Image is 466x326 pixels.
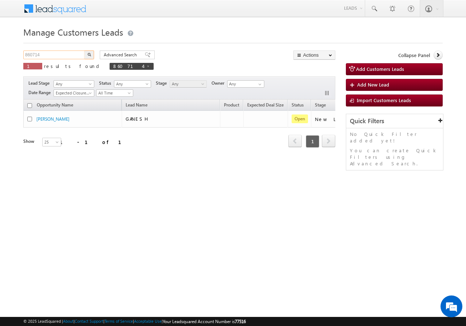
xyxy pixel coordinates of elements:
[288,136,302,147] a: prev
[293,51,335,60] button: Actions
[322,136,335,147] a: next
[99,80,114,86] span: Status
[227,80,264,88] input: Type to Search
[134,319,162,323] a: Acceptable Use
[346,114,443,128] div: Quick Filters
[27,103,32,108] input: Check all records
[356,66,404,72] span: Add Customers Leads
[42,138,61,146] a: 25
[398,52,430,59] span: Collapse Panel
[254,81,264,88] a: Show All Items
[104,52,139,58] span: Advanced Search
[54,81,92,87] span: Any
[315,102,326,108] span: Stage
[315,116,351,122] div: New Lead
[54,90,92,96] span: Expected Closure Date
[163,319,246,324] span: Your Leadsquared Account Number is
[63,319,74,323] a: About
[350,147,439,167] p: You can create Quick Filters using Advanced Search.
[113,63,143,69] span: 860714
[36,116,70,122] a: [PERSON_NAME]
[43,139,62,145] span: 25
[288,135,302,147] span: prev
[33,101,77,110] a: Opportunity Name
[357,97,411,103] span: Import Customers Leads
[96,90,131,96] span: All Time
[350,131,439,144] p: No Quick Filter added yet!
[114,80,151,88] a: Any
[54,80,94,88] a: Any
[27,63,39,69] span: 1
[247,102,284,108] span: Expected Deal Size
[126,116,149,122] span: GANESH
[288,101,307,110] a: Status
[170,80,207,88] a: Any
[60,138,130,146] div: 1 - 1 of 1
[54,89,94,97] a: Expected Closure Date
[75,319,103,323] a: Contact Support
[122,101,151,110] span: Lead Name
[212,80,227,86] span: Owner
[235,319,246,324] span: 77516
[311,101,329,110] a: Stage
[96,89,133,97] a: All Time
[292,114,308,123] span: Open
[357,81,389,88] span: Add New Lead
[104,319,133,323] a: Terms of Service
[28,89,54,96] span: Date Range
[170,81,205,87] span: Any
[87,53,91,56] img: Search
[244,101,287,110] a: Expected Deal Size
[23,26,123,38] span: Manage Customers Leads
[44,63,102,69] span: results found
[156,80,170,86] span: Stage
[224,102,239,108] span: Product
[114,81,149,87] span: Any
[23,318,246,325] span: © 2025 LeadSquared | | | | |
[306,135,319,148] span: 1
[37,102,73,108] span: Opportunity Name
[322,135,335,147] span: next
[28,80,52,86] span: Lead Stage
[23,138,36,145] div: Show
